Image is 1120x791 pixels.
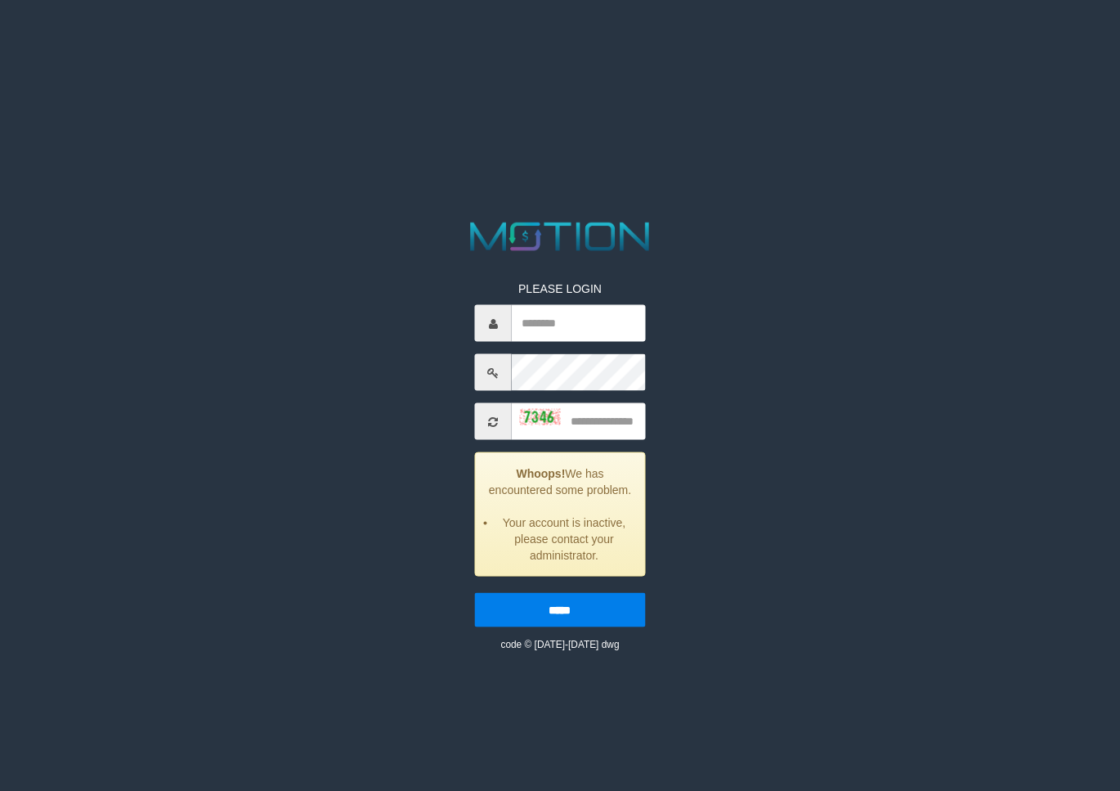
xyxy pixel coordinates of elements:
[496,515,632,564] li: Your account is inactive, please contact your administrator.
[520,408,561,425] img: captcha
[500,639,619,650] small: code © [DATE]-[DATE] dwg
[475,452,645,577] div: We has encountered some problem.
[516,467,565,480] strong: Whoops!
[475,281,645,297] p: PLEASE LOGIN
[462,218,658,256] img: MOTION_logo.png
